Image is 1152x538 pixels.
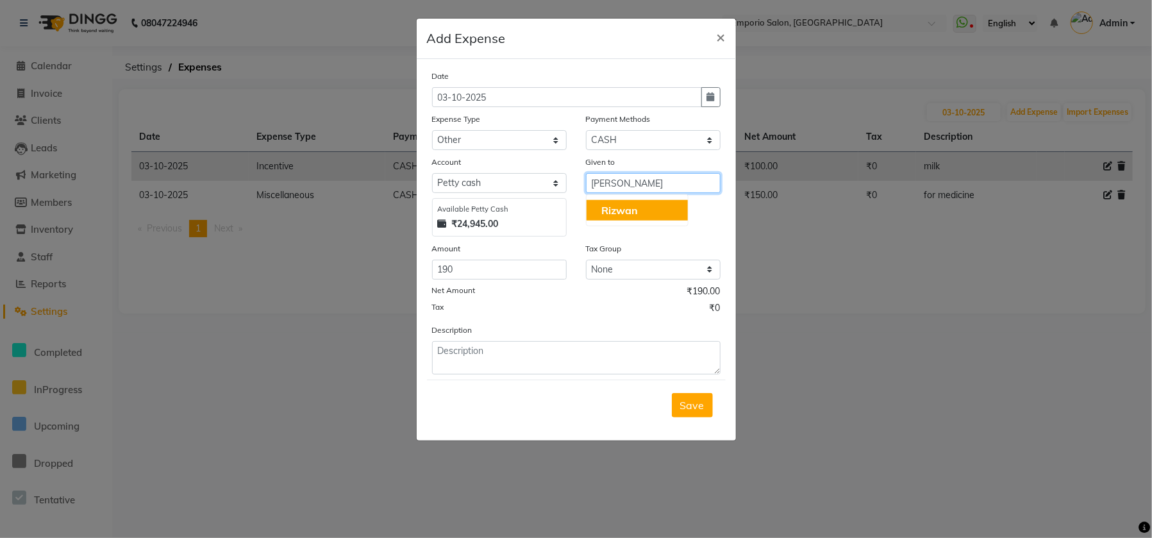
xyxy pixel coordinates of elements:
input: Amount [432,260,567,280]
span: Rizwan [601,204,638,217]
strong: ₹24,945.00 [452,217,499,231]
label: Payment Methods [586,113,651,125]
span: × [717,27,726,46]
div: Available Petty Cash [438,204,561,215]
label: Given to [586,156,615,168]
label: Account [432,156,462,168]
label: Amount [432,243,461,255]
input: Given to [586,173,721,193]
label: Tax Group [586,243,622,255]
button: Close [706,19,736,55]
label: Net Amount [432,285,476,296]
h5: Add Expense [427,29,506,48]
label: Expense Type [432,113,481,125]
span: ₹0 [710,301,721,318]
label: Tax [432,301,444,313]
span: Save [680,399,705,412]
label: Description [432,324,472,336]
span: ₹190.00 [687,285,721,301]
button: Save [672,393,713,417]
label: Date [432,71,449,82]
